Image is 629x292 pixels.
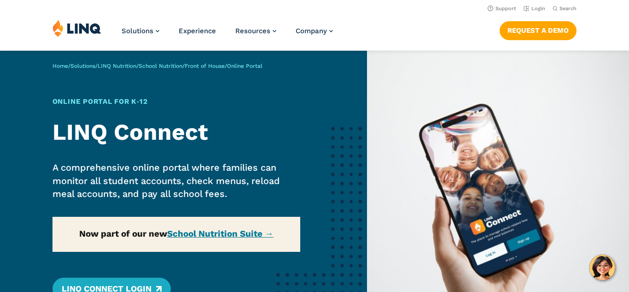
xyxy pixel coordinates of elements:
img: LINQ | K‑12 Software [52,19,101,37]
a: Support [488,6,516,12]
button: Open Search Bar [553,5,577,12]
nav: Button Navigation [500,19,577,40]
a: Home [52,63,68,69]
span: Search [559,6,577,12]
span: Company [296,27,327,35]
nav: Primary Navigation [122,19,333,50]
a: Request a Demo [500,21,577,40]
a: Experience [179,27,216,35]
span: / / / / / [52,63,262,69]
a: Company [296,27,333,35]
span: Online Portal [227,63,262,69]
a: Resources [235,27,276,35]
a: School Nutrition [139,63,182,69]
strong: Now part of our new [79,228,274,239]
h1: Online Portal for K‑12 [52,96,300,107]
a: Solutions [70,63,95,69]
strong: LINQ Connect [52,119,208,145]
p: A comprehensive online portal where families can monitor all student accounts, check menus, reloa... [52,161,300,201]
a: Front of House [185,63,225,69]
a: Login [524,6,545,12]
span: Solutions [122,27,153,35]
a: Solutions [122,27,159,35]
span: Resources [235,27,270,35]
button: Hello, have a question? Let’s chat. [589,255,615,280]
a: LINQ Nutrition [98,63,136,69]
